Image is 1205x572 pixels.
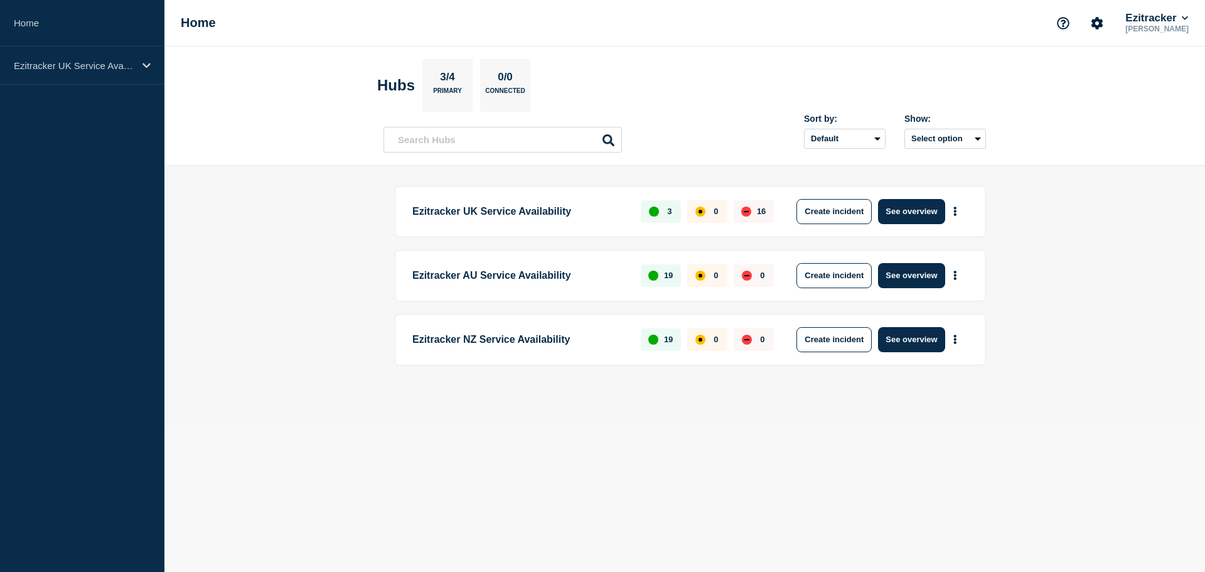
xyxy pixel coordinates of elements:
button: Create incident [796,199,872,224]
p: [PERSON_NAME] [1123,24,1191,33]
button: Create incident [796,327,872,352]
div: down [741,207,751,217]
button: More actions [947,328,963,351]
p: 19 [664,335,673,344]
button: Select option [904,129,986,149]
button: More actions [947,200,963,223]
p: 16 [757,207,766,216]
button: See overview [878,263,945,288]
p: 0 [760,271,764,280]
div: affected [695,335,705,345]
p: Ezitracker NZ Service Availability [412,327,626,352]
input: Search Hubs [383,127,622,153]
h2: Hubs [377,77,415,94]
button: See overview [878,199,945,224]
p: Ezitracker AU Service Availability [412,263,626,288]
p: Connected [485,87,525,100]
button: Account settings [1084,10,1110,36]
p: 0/0 [493,71,518,87]
h1: Home [181,16,216,30]
div: Show: [904,114,986,124]
div: down [742,335,752,345]
p: Primary [433,87,462,100]
div: down [742,271,752,281]
button: Ezitracker [1123,12,1191,24]
div: affected [695,271,705,281]
button: See overview [878,327,945,352]
p: 0 [714,271,718,280]
p: 3 [667,207,672,216]
button: More actions [947,264,963,287]
p: 3/4 [436,71,460,87]
div: up [648,335,658,345]
p: Ezitracker UK Service Availability [412,199,626,224]
p: 0 [714,207,718,216]
p: 0 [760,335,764,344]
div: affected [695,207,705,217]
p: 19 [664,271,673,280]
div: up [649,207,659,217]
div: up [648,271,658,281]
button: Create incident [796,263,872,288]
button: Support [1050,10,1076,36]
select: Sort by [804,129,886,149]
p: Ezitracker UK Service Availability [14,60,134,71]
div: Sort by: [804,114,886,124]
p: 0 [714,335,718,344]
